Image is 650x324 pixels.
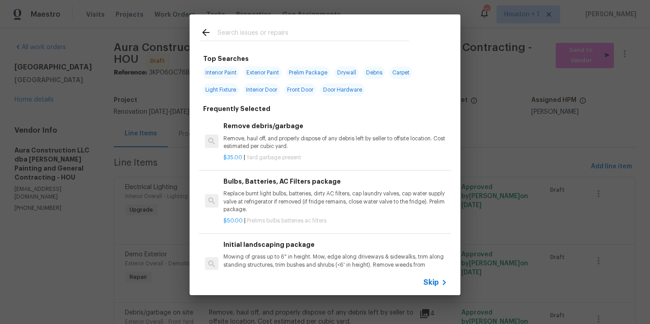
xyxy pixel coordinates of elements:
[223,218,243,223] span: $50.00
[243,83,280,96] span: Interior Door
[218,27,409,41] input: Search issues or repairs
[247,218,326,223] span: Prelims bulbs batteries ac filters
[423,278,439,287] span: Skip
[223,121,447,131] h6: Remove debris/garbage
[203,83,239,96] span: Light Fixture
[334,66,359,79] span: Drywall
[223,154,447,162] p: |
[223,217,447,225] p: |
[223,155,242,160] span: $35.00
[390,66,412,79] span: Carpet
[223,190,447,213] p: Replace burnt light bulbs, batteries, dirty AC filters, cap laundry valves, cap water supply valv...
[246,155,301,160] span: Yard garbage present
[286,66,330,79] span: Prelim Package
[203,54,249,64] h6: Top Searches
[244,66,282,79] span: Exterior Paint
[223,253,447,276] p: Mowing of grass up to 6" in height. Mow, edge along driveways & sidewalks, trim along standing st...
[284,83,316,96] span: Front Door
[320,83,365,96] span: Door Hardware
[203,66,239,79] span: Interior Paint
[203,104,270,114] h6: Frequently Selected
[223,240,447,250] h6: Initial landscaping package
[223,135,447,150] p: Remove, haul off, and properly dispose of any debris left by seller to offsite location. Cost est...
[223,176,447,186] h6: Bulbs, Batteries, AC Filters package
[363,66,385,79] span: Debris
